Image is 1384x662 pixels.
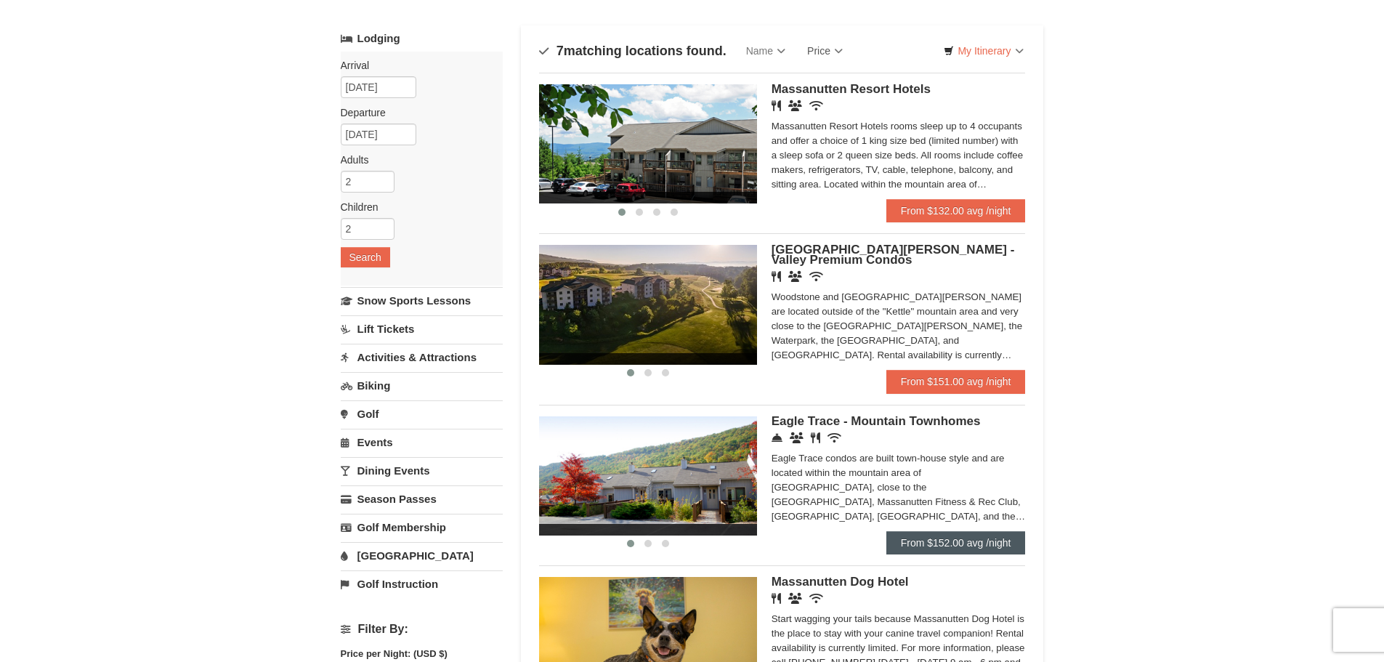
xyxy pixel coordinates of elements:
a: From $152.00 avg /night [886,531,1026,554]
a: Golf [341,400,503,427]
a: Events [341,429,503,456]
i: Wireless Internet (free) [827,432,841,443]
a: Biking [341,372,503,399]
a: From $151.00 avg /night [886,370,1026,393]
span: [GEOGRAPHIC_DATA][PERSON_NAME] - Valley Premium Condos [772,243,1015,267]
a: My Itinerary [934,40,1032,62]
span: Massanutten Resort Hotels [772,82,931,96]
i: Banquet Facilities [788,100,802,111]
span: Massanutten Dog Hotel [772,575,909,589]
label: Departure [341,105,492,120]
a: [GEOGRAPHIC_DATA] [341,542,503,569]
i: Restaurant [772,593,781,604]
i: Wireless Internet (free) [809,271,823,282]
i: Restaurant [811,432,820,443]
div: Woodstone and [GEOGRAPHIC_DATA][PERSON_NAME] are located outside of the "Kettle" mountain area an... [772,290,1026,363]
a: From $132.00 avg /night [886,199,1026,222]
a: Lift Tickets [341,315,503,342]
h4: Filter By: [341,623,503,636]
i: Restaurant [772,100,781,111]
a: Golf Membership [341,514,503,541]
a: Price [796,36,854,65]
i: Banquet Facilities [788,593,802,604]
strong: Price per Night: (USD $) [341,648,448,659]
span: Eagle Trace - Mountain Townhomes [772,414,981,428]
a: Lodging [341,25,503,52]
label: Arrival [341,58,492,73]
a: Golf Instruction [341,570,503,597]
i: Wireless Internet (free) [809,100,823,111]
label: Children [341,200,492,214]
i: Banquet Facilities [788,271,802,282]
a: Dining Events [341,457,503,484]
div: Massanutten Resort Hotels rooms sleep up to 4 occupants and offer a choice of 1 king size bed (li... [772,119,1026,192]
a: Season Passes [341,485,503,512]
span: 7 [557,44,564,58]
button: Search [341,247,390,267]
i: Conference Facilities [790,432,804,443]
i: Concierge Desk [772,432,782,443]
label: Adults [341,153,492,167]
i: Restaurant [772,271,781,282]
a: Name [735,36,796,65]
a: Activities & Attractions [341,344,503,371]
h4: matching locations found. [539,44,727,58]
div: Eagle Trace condos are built town-house style and are located within the mountain area of [GEOGRA... [772,451,1026,524]
i: Wireless Internet (free) [809,593,823,604]
a: Snow Sports Lessons [341,287,503,314]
